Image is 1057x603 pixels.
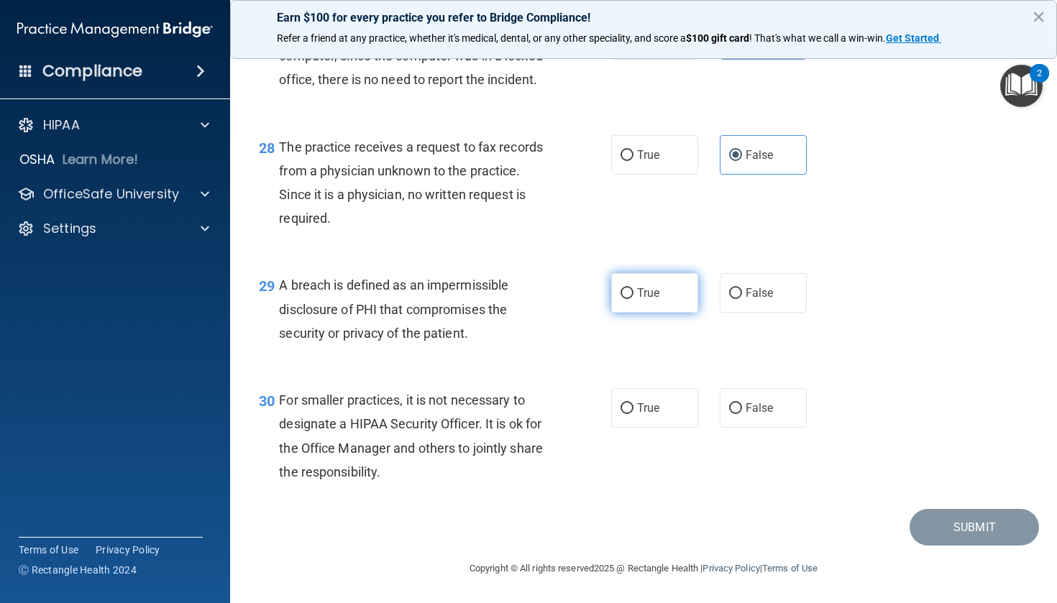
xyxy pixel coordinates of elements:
[63,151,139,168] p: Learn More!
[17,15,213,44] img: PMB logo
[637,286,659,300] span: True
[381,546,906,592] div: Copyright © All rights reserved 2025 @ Rectangle Health | |
[259,277,275,295] span: 29
[17,116,209,134] a: HIPAA
[43,185,179,203] p: OfficeSafe University
[637,401,659,415] span: True
[686,32,749,44] strong: $100 gift card
[621,150,633,161] input: True
[43,220,96,237] p: Settings
[729,288,742,299] input: False
[259,139,275,157] span: 28
[43,116,80,134] p: HIPAA
[1000,65,1043,107] button: Open Resource Center, 2 new notifications
[279,139,543,226] span: The practice receives a request to fax records from a physician unknown to the practice. Since it...
[19,563,137,577] span: Ⓒ Rectangle Health 2024
[96,543,160,557] a: Privacy Policy
[277,32,686,44] span: Refer a friend at any practice, whether it's medical, dental, or any other speciality, and score a
[621,403,633,414] input: True
[621,288,633,299] input: True
[259,392,275,410] span: 30
[729,403,742,414] input: False
[746,148,774,162] span: False
[17,220,209,237] a: Settings
[729,150,742,161] input: False
[886,32,939,44] strong: Get Started
[1032,5,1045,28] button: Close
[703,563,759,574] a: Privacy Policy
[19,543,78,557] a: Terms of Use
[279,392,543,479] span: For smaller practices, it is not necessary to designate a HIPAA Security Officer. It is ok for th...
[637,148,659,162] span: True
[279,277,508,340] span: A breach is defined as an impermissible disclosure of PHI that compromises the security or privac...
[746,286,774,300] span: False
[886,32,941,44] a: Get Started
[277,11,1010,24] p: Earn $100 for every practice you refer to Bridge Compliance!
[17,185,209,203] a: OfficeSafe University
[910,509,1039,546] button: Submit
[19,151,55,168] p: OSHA
[1037,73,1042,92] div: 2
[746,401,774,415] span: False
[762,563,818,574] a: Terms of Use
[42,61,142,81] h4: Compliance
[749,32,886,44] span: ! That's what we call a win-win.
